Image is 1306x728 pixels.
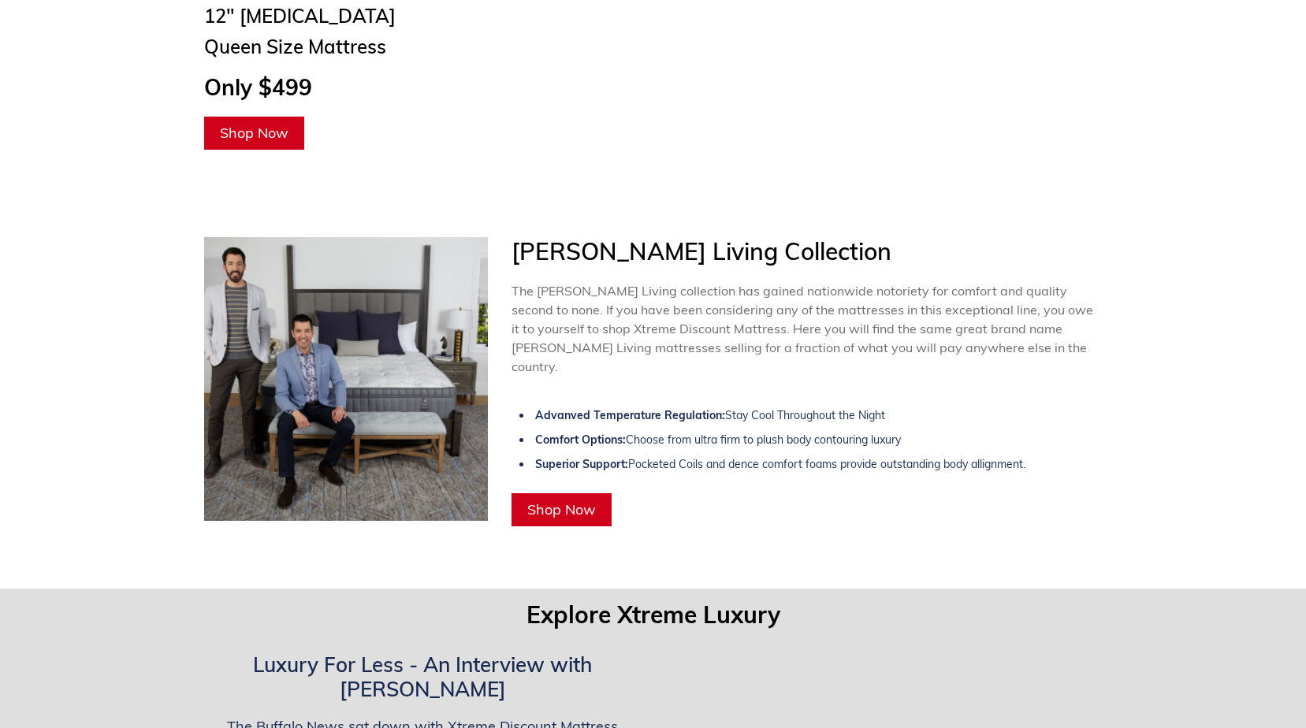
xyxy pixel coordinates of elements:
span: Shop Now [527,500,596,518]
strong: Advanved Temperature Regulation: [535,408,725,422]
strong: Superior Support: [535,457,628,471]
img: scott-brothers-with-signature-mattress-lifestyle-image.png__PID:1345b2ad-3fd3-4f5b-8b5c-bc0218975ff2 [204,237,488,521]
span: The [PERSON_NAME] Living collection has gained nationwide notoriety for comfort and quality secon... [512,283,1093,374]
a: Shop Now [204,117,304,150]
li: Choose from ultra firm to plush body contouring luxury [519,432,1095,448]
li: Stay Cool Throughout the Night [519,407,1095,424]
h3: Luxury For Less - An Interview with [PERSON_NAME] [204,652,642,701]
span: Queen Size Mattress [204,35,386,58]
span: Shop Now [220,124,288,142]
span: Explore Xtreme Luxury [526,600,780,630]
span: [PERSON_NAME] Living Collection [512,236,891,266]
li: Pocketed Coils and dence comfort foams provide outstanding body allignment. [519,456,1095,473]
a: Shop Now [512,493,612,526]
span: Only $499 [204,73,312,101]
strong: Comfort Options: [535,433,626,447]
span: 12" [MEDICAL_DATA] [204,4,396,28]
